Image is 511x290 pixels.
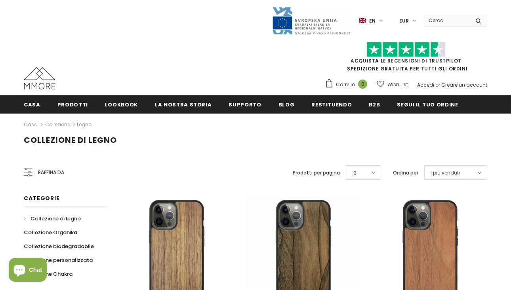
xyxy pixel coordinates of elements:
span: Wish List [387,81,408,89]
span: Collezione Organika [24,229,77,236]
img: Casi MMORE [24,67,55,89]
a: Blog [278,95,295,113]
span: Collezione personalizzata [24,256,93,264]
span: Lookbook [105,101,138,108]
a: La nostra storia [155,95,212,113]
a: Segui il tuo ordine [397,95,458,113]
a: Wish List [377,78,408,91]
img: i-lang-1.png [359,17,366,24]
a: Collezione personalizzata [24,253,93,267]
span: Collezione di legno [24,135,117,146]
label: Ordina per [393,169,418,177]
span: en [369,17,376,25]
span: Categorie [24,194,59,202]
span: Raffina da [38,168,64,177]
span: La nostra storia [155,101,212,108]
a: B2B [369,95,380,113]
a: supporto [229,95,261,113]
span: supporto [229,101,261,108]
a: Collezione di legno [24,212,81,226]
a: Acquista le recensioni di TrustPilot [351,57,461,64]
inbox-online-store-chat: Shopify online store chat [6,258,49,284]
a: Casa [24,120,38,129]
span: EUR [399,17,409,25]
span: Casa [24,101,40,108]
a: Casa [24,95,40,113]
span: or [435,82,440,88]
span: 12 [352,169,357,177]
span: Blog [278,101,295,108]
span: Collezione di legno [31,215,81,222]
img: Javni Razpis [272,6,351,35]
a: Carrello 0 [325,79,371,91]
span: I più venduti [431,169,460,177]
a: Lookbook [105,95,138,113]
span: Prodotti [57,101,88,108]
a: Collezione Organika [24,226,77,239]
a: Accedi [417,82,434,88]
a: Collezione di legno [45,121,92,128]
span: Carrello [336,81,355,89]
span: Collezione biodegradabile [24,243,94,250]
label: Prodotti per pagina [293,169,340,177]
span: Segui il tuo ordine [397,101,458,108]
a: Prodotti [57,95,88,113]
span: SPEDIZIONE GRATUITA PER TUTTI GLI ORDINI [325,45,487,72]
img: Fidati di Pilot Stars [366,42,446,57]
span: 0 [358,80,367,89]
input: Search Site [424,15,469,26]
a: Restituendo [311,95,352,113]
span: B2B [369,101,380,108]
a: Collezione biodegradabile [24,239,94,253]
a: Javni Razpis [272,17,351,24]
a: Creare un account [441,82,487,88]
span: Restituendo [311,101,352,108]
